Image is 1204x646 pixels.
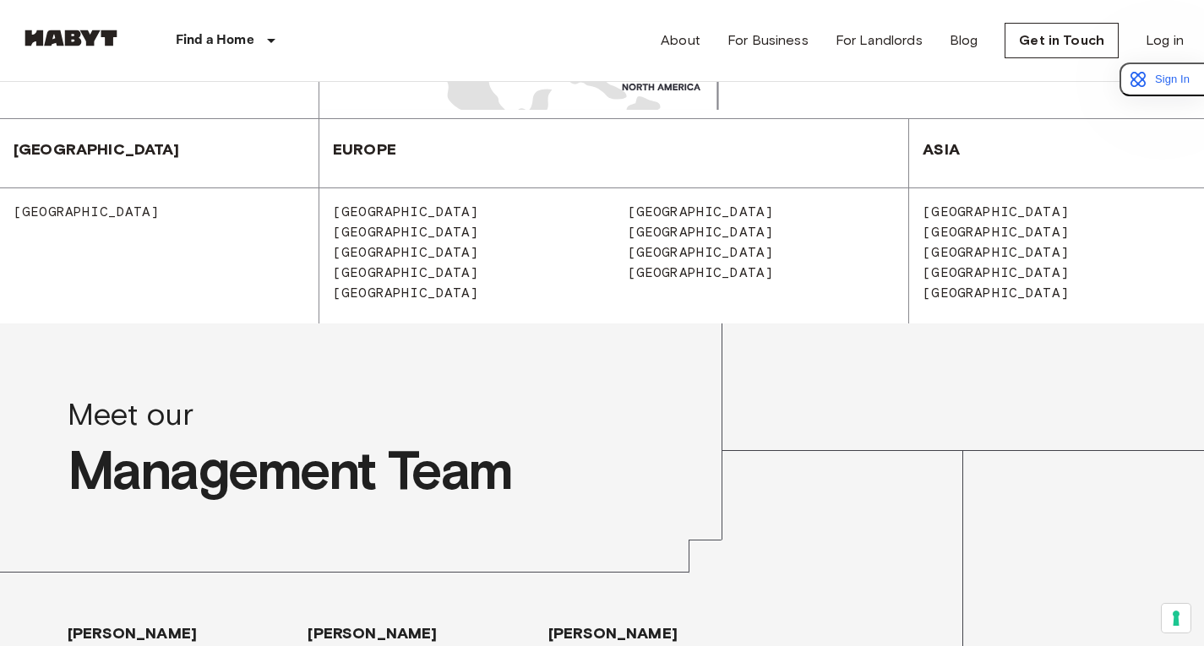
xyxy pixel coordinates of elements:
span: [GEOGRAPHIC_DATA] [909,264,1069,280]
a: Log in [1146,30,1184,51]
img: Habyt [20,30,122,46]
span: [GEOGRAPHIC_DATA] [909,285,1069,301]
button: Your consent preferences for tracking technologies [1162,604,1190,632]
a: About [661,30,700,51]
span: [GEOGRAPHIC_DATA] [319,264,479,280]
a: Get in Touch [1005,23,1119,58]
span: [GEOGRAPHIC_DATA] [614,244,774,260]
span: [GEOGRAPHIC_DATA] [614,204,774,220]
span: [GEOGRAPHIC_DATA] [319,244,479,260]
span: [GEOGRAPHIC_DATA] [909,204,1069,220]
span: [PERSON_NAME] [308,623,534,643]
span: [PERSON_NAME] [68,623,294,643]
span: Management Team [68,437,654,504]
p: Find a Home [176,30,254,51]
span: [GEOGRAPHIC_DATA] [909,244,1069,260]
a: For Business [727,30,809,51]
span: [GEOGRAPHIC_DATA] [319,285,479,301]
span: Europe [319,140,396,159]
span: Asia [909,140,960,159]
span: [GEOGRAPHIC_DATA] [614,264,774,280]
span: [GEOGRAPHIC_DATA] [319,224,479,240]
span: Meet our [68,391,654,437]
a: For Landlords [836,30,923,51]
span: [GEOGRAPHIC_DATA] [909,224,1069,240]
span: [GEOGRAPHIC_DATA] [319,204,479,220]
a: Blog [950,30,978,51]
span: [PERSON_NAME] [548,623,775,643]
span: [GEOGRAPHIC_DATA] [614,224,774,240]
